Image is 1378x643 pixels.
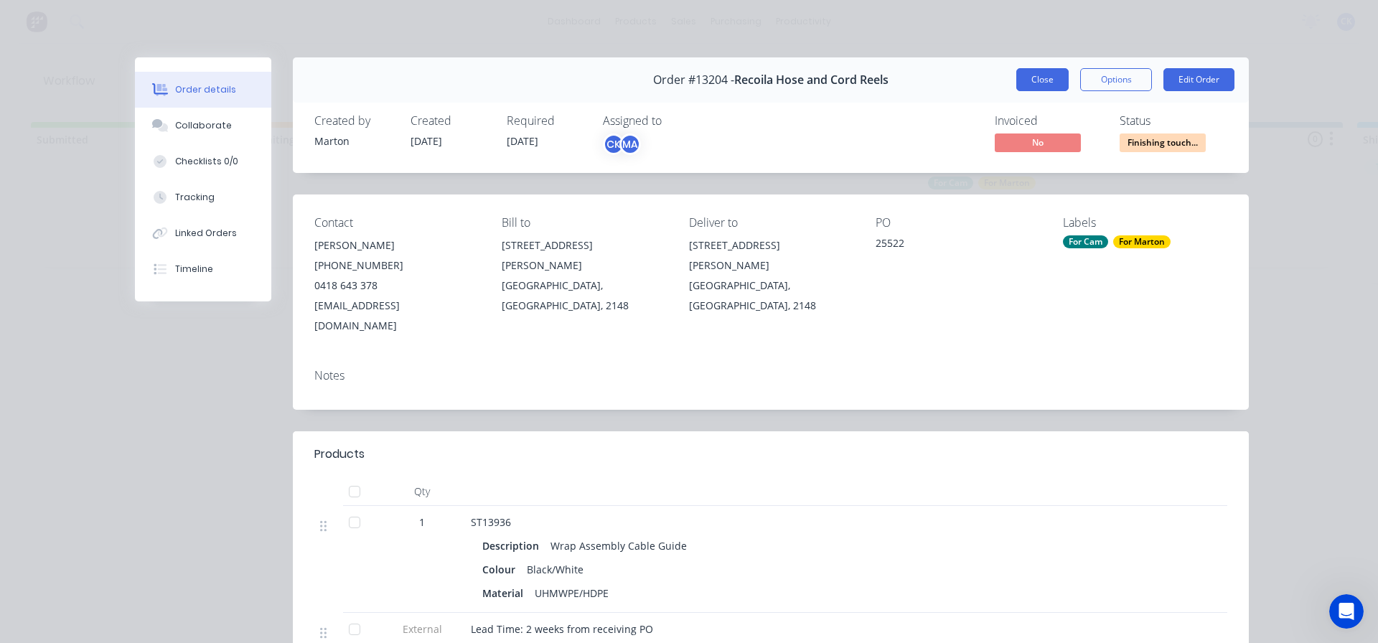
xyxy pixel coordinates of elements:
div: Wrap Assembly Cable Guide [545,535,693,556]
button: Tracking [135,179,271,215]
div: For Marton [1113,235,1171,248]
div: [PHONE_NUMBER] [314,255,479,276]
div: [GEOGRAPHIC_DATA], [GEOGRAPHIC_DATA], 2148 [502,276,666,316]
div: Description [482,535,545,556]
button: Order details [135,72,271,108]
div: Linked Orders [175,227,237,240]
div: 0418 643 378 [314,276,479,296]
div: [STREET_ADDRESS][PERSON_NAME][GEOGRAPHIC_DATA], [GEOGRAPHIC_DATA], 2148 [502,235,666,316]
span: Recoila Hose and Cord Reels [734,73,889,87]
div: Labels [1063,216,1227,230]
span: [DATE] [507,134,538,148]
div: Colour [482,559,521,580]
div: Material [482,583,529,604]
span: [DATE] [411,134,442,148]
div: Products [314,446,365,463]
div: Created by [314,114,393,128]
span: External [385,621,459,637]
div: PO [876,216,1040,230]
button: Close [1016,68,1069,91]
div: [STREET_ADDRESS][PERSON_NAME] [689,235,853,276]
button: Linked Orders [135,215,271,251]
div: For Cam [1063,235,1108,248]
div: Status [1120,114,1227,128]
button: Options [1080,68,1152,91]
iframe: Intercom live chat [1329,594,1364,629]
div: Collaborate [175,119,232,132]
div: Marton [314,133,393,149]
div: Assigned to [603,114,746,128]
div: Checklists 0/0 [175,155,238,168]
div: [PERSON_NAME][PHONE_NUMBER]0418 643 378[EMAIL_ADDRESS][DOMAIN_NAME] [314,235,479,336]
div: Qty [379,477,465,506]
div: Created [411,114,489,128]
button: Checklists 0/0 [135,144,271,179]
button: Edit Order [1163,68,1234,91]
button: Finishing touch... [1120,133,1206,155]
span: Order #13204 - [653,73,734,87]
div: Timeline [175,263,213,276]
div: [GEOGRAPHIC_DATA], [GEOGRAPHIC_DATA], 2148 [689,276,853,316]
span: ST13936 [471,515,511,529]
div: MA [619,133,641,155]
div: Tracking [175,191,215,204]
div: Contact [314,216,479,230]
div: CK [603,133,624,155]
div: Notes [314,369,1227,382]
div: Black/White [521,559,589,580]
span: Lead Time: 2 weeks from receiving PO [471,622,653,636]
span: Finishing touch... [1120,133,1206,151]
div: [EMAIL_ADDRESS][DOMAIN_NAME] [314,296,479,336]
div: 25522 [876,235,1040,255]
div: Bill to [502,216,666,230]
div: Deliver to [689,216,853,230]
div: Required [507,114,586,128]
div: Invoiced [995,114,1102,128]
div: UHMWPE/HDPE [529,583,614,604]
button: Timeline [135,251,271,287]
span: No [995,133,1081,151]
div: [PERSON_NAME] [314,235,479,255]
button: Collaborate [135,108,271,144]
div: Order details [175,83,236,96]
div: [STREET_ADDRESS][PERSON_NAME][GEOGRAPHIC_DATA], [GEOGRAPHIC_DATA], 2148 [689,235,853,316]
span: 1 [419,515,425,530]
div: [STREET_ADDRESS][PERSON_NAME] [502,235,666,276]
button: CKMA [603,133,641,155]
